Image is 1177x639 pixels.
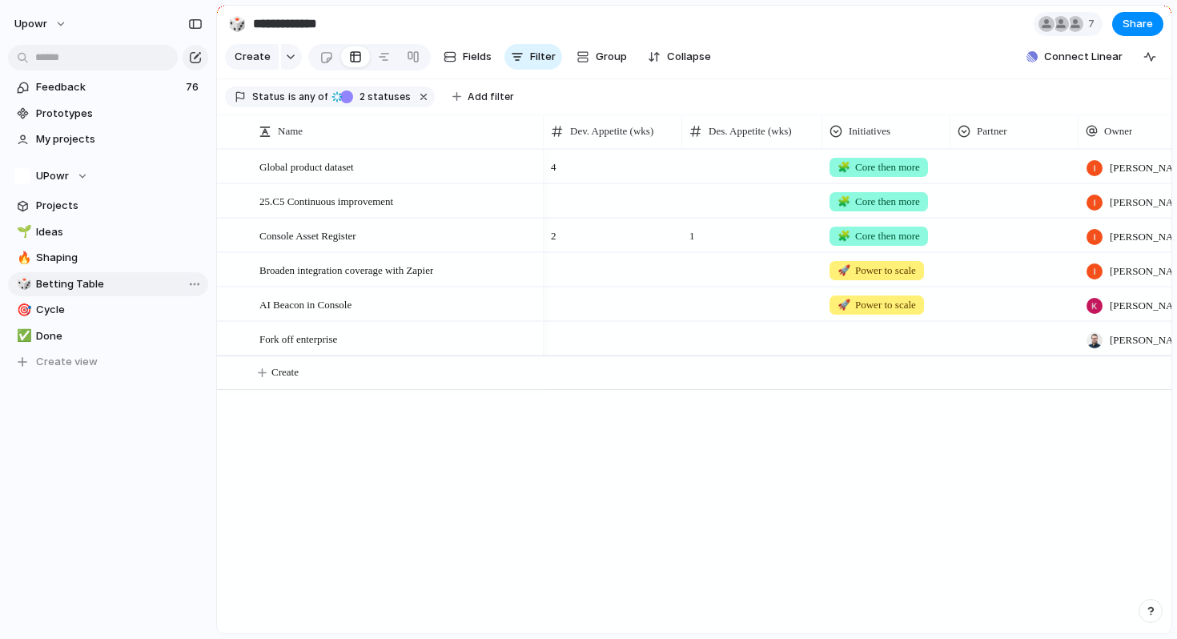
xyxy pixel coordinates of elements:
span: Owner [1104,123,1132,139]
a: 🎲Betting Table [8,272,208,296]
span: Projects [36,198,203,214]
button: 🎲 [224,11,250,37]
span: Core then more [838,228,920,244]
span: Global product dataset [259,157,354,175]
span: statuses [355,90,411,104]
span: Power to scale [838,297,916,313]
button: 🎯 [14,302,30,318]
span: 🚀 [838,264,850,276]
span: Create view [36,354,98,370]
button: Add filter [443,86,524,108]
span: Collapse [667,49,711,65]
a: Feedback76 [8,75,208,99]
a: Projects [8,194,208,218]
button: Filter [504,44,562,70]
span: Group [596,49,627,65]
span: Prototypes [36,106,203,122]
span: Broaden integration coverage with Zapier [259,260,433,279]
span: Cycle [36,302,203,318]
span: is [288,90,296,104]
a: 🎯Cycle [8,298,208,322]
span: Share [1123,16,1153,32]
span: Done [36,328,203,344]
button: Connect Linear [1020,45,1129,69]
span: upowr [14,16,47,32]
span: My projects [36,131,203,147]
a: 🌱Ideas [8,220,208,244]
span: Power to scale [838,263,916,279]
span: 7 [1088,16,1099,32]
span: Des. Appetite (wks) [709,123,792,139]
div: 🔥 [17,249,28,267]
span: Create [235,49,271,65]
span: 4 [544,151,681,175]
span: 1 [683,219,821,244]
button: Share [1112,12,1163,36]
button: 🌱 [14,224,30,240]
span: Feedback [36,79,181,95]
span: Betting Table [36,276,203,292]
span: Console Asset Register [259,226,356,244]
button: 🎲 [14,276,30,292]
span: Initiatives [849,123,890,139]
button: Create [225,44,279,70]
div: ✅ [17,327,28,345]
button: UPowr [8,164,208,188]
span: Core then more [838,194,920,210]
a: My projects [8,127,208,151]
span: Partner [977,123,1007,139]
button: isany of [285,88,331,106]
span: Core then more [838,159,920,175]
span: 76 [186,79,202,95]
span: Name [278,123,303,139]
span: Shaping [36,250,203,266]
button: Group [568,44,635,70]
a: 🔥Shaping [8,246,208,270]
a: ✅Done [8,324,208,348]
span: Fork off enterprise [259,329,337,348]
button: Collapse [641,44,717,70]
button: 🔥 [14,250,30,266]
span: Fields [463,49,492,65]
span: UPowr [36,168,69,184]
button: 2 statuses [329,88,414,106]
div: 🌱 [17,223,28,241]
span: 2 [544,219,681,244]
span: 25.C5 Continuous improvement [259,191,393,210]
span: Add filter [468,90,514,104]
span: Ideas [36,224,203,240]
div: 🎯 [17,301,28,319]
div: 🎲 [17,275,28,293]
span: 🧩 [838,161,850,173]
span: 🚀 [838,299,850,311]
button: upowr [7,11,75,37]
button: ✅ [14,328,30,344]
span: 🧩 [838,195,850,207]
span: Connect Linear [1044,49,1123,65]
a: Prototypes [8,102,208,126]
span: Create [271,364,299,380]
span: Status [252,90,285,104]
span: any of [296,90,327,104]
div: 🎲 [228,13,246,34]
span: Filter [530,49,556,65]
button: Create view [8,350,208,374]
span: AI Beacon in Console [259,295,351,313]
span: 2 [355,90,368,102]
span: Dev. Appetite (wks) [570,123,653,139]
button: Fields [437,44,498,70]
span: 🧩 [838,230,850,242]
